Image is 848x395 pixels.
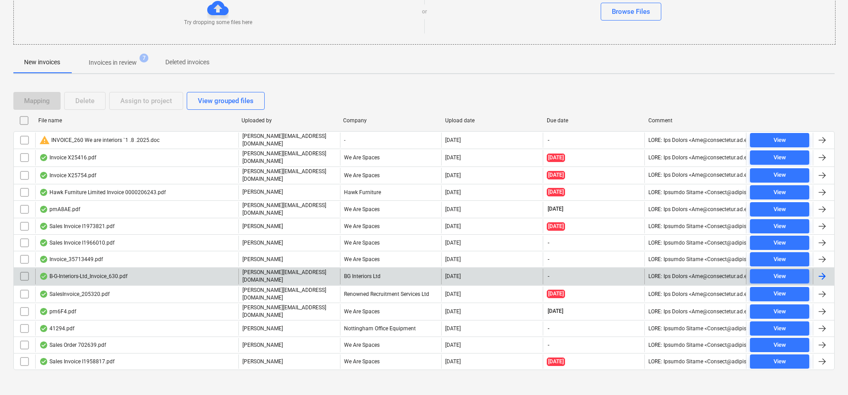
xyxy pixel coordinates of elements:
[89,58,137,67] p: Invoices in review
[39,135,50,146] span: warning
[774,238,786,248] div: View
[340,150,442,165] div: We Are Spaces
[39,273,127,280] div: B-G-Interiors-Ltd_Invoice_630.pdf
[750,269,809,283] button: View
[340,304,442,319] div: We Are Spaces
[750,150,809,165] button: View
[547,325,550,333] span: -
[547,205,564,213] span: [DATE]
[39,172,48,179] div: OCR finished
[547,239,550,247] span: -
[750,304,809,319] button: View
[774,271,786,282] div: View
[242,168,336,183] p: [PERSON_NAME][EMAIL_ADDRESS][DOMAIN_NAME]
[39,308,48,315] div: OCR finished
[750,202,809,216] button: View
[39,239,115,246] div: Sales Invoice I1966010.pdf
[242,341,283,349] p: [PERSON_NAME]
[242,325,283,333] p: [PERSON_NAME]
[445,308,461,315] div: [DATE]
[187,92,265,110] button: View grouped files
[39,135,160,146] div: INVOICE_260 We are interiors `1 .8 .2025.doc
[774,170,786,180] div: View
[242,223,283,230] p: [PERSON_NAME]
[750,338,809,352] button: View
[340,236,442,250] div: We Are Spaces
[547,273,550,280] span: -
[39,239,48,246] div: OCR finished
[184,19,252,26] p: Try dropping some files here
[39,358,48,365] div: OCR finished
[242,256,283,263] p: [PERSON_NAME]
[445,273,461,279] div: [DATE]
[242,202,336,217] p: [PERSON_NAME][EMAIL_ADDRESS][DOMAIN_NAME]
[445,325,461,332] div: [DATE]
[774,307,786,317] div: View
[774,135,786,146] div: View
[547,256,550,263] span: -
[340,269,442,284] div: BG Interiors Ltd
[242,358,283,366] p: [PERSON_NAME]
[774,187,786,198] div: View
[39,341,106,349] div: Sales Order 702639.pdf
[547,290,565,298] span: [DATE]
[445,206,461,212] div: [DATE]
[242,304,336,319] p: [PERSON_NAME][EMAIL_ADDRESS][DOMAIN_NAME]
[39,308,76,315] div: pm6F4.pdf
[39,325,74,332] div: 41294.pdf
[242,287,336,302] p: [PERSON_NAME][EMAIL_ADDRESS][DOMAIN_NAME]
[445,291,461,297] div: [DATE]
[803,352,848,395] iframe: Chat Widget
[139,54,148,62] span: 7
[445,342,461,348] div: [DATE]
[750,354,809,369] button: View
[39,223,115,230] div: Sales Invoice I1973821.pdf
[612,6,650,17] div: Browse Files
[39,256,48,263] div: OCR finished
[774,324,786,334] div: View
[445,256,461,262] div: [DATE]
[24,58,60,67] p: New invoices
[242,133,336,148] p: [PERSON_NAME][EMAIL_ADDRESS][DOMAIN_NAME]
[39,291,110,298] div: SalesInvoice_205320.pdf
[750,287,809,301] button: View
[547,154,565,162] span: [DATE]
[39,291,48,298] div: OCR finished
[39,341,48,349] div: OCR finished
[422,8,427,16] p: or
[774,254,786,265] div: View
[39,189,48,196] div: OCR finished
[39,154,96,161] div: Invoice X25416.pdf
[445,223,461,229] div: [DATE]
[750,133,809,147] button: View
[340,168,442,183] div: We Are Spaces
[547,358,565,366] span: [DATE]
[39,273,48,280] div: OCR finished
[242,188,283,196] p: [PERSON_NAME]
[445,172,461,179] div: [DATE]
[340,185,442,200] div: Hawk Furniture
[340,252,442,266] div: We Are Spaces
[774,340,786,350] div: View
[39,172,96,179] div: Invoice X25754.pdf
[39,358,115,365] div: Sales Invoice I1958817.pdf
[242,150,336,165] p: [PERSON_NAME][EMAIL_ADDRESS][DOMAIN_NAME]
[445,358,461,365] div: [DATE]
[750,321,809,336] button: View
[547,171,565,179] span: [DATE]
[242,117,336,124] div: Uploaded by
[343,117,438,124] div: Company
[445,117,540,124] div: Upload date
[39,256,103,263] div: Invoice_35713449.pdf
[774,153,786,163] div: View
[38,117,234,124] div: File name
[750,236,809,250] button: View
[340,338,442,352] div: We Are Spaces
[340,202,442,217] div: We Are Spaces
[39,223,48,230] div: OCR finished
[242,239,283,247] p: [PERSON_NAME]
[340,354,442,369] div: We Are Spaces
[547,341,550,349] span: -
[547,188,565,196] span: [DATE]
